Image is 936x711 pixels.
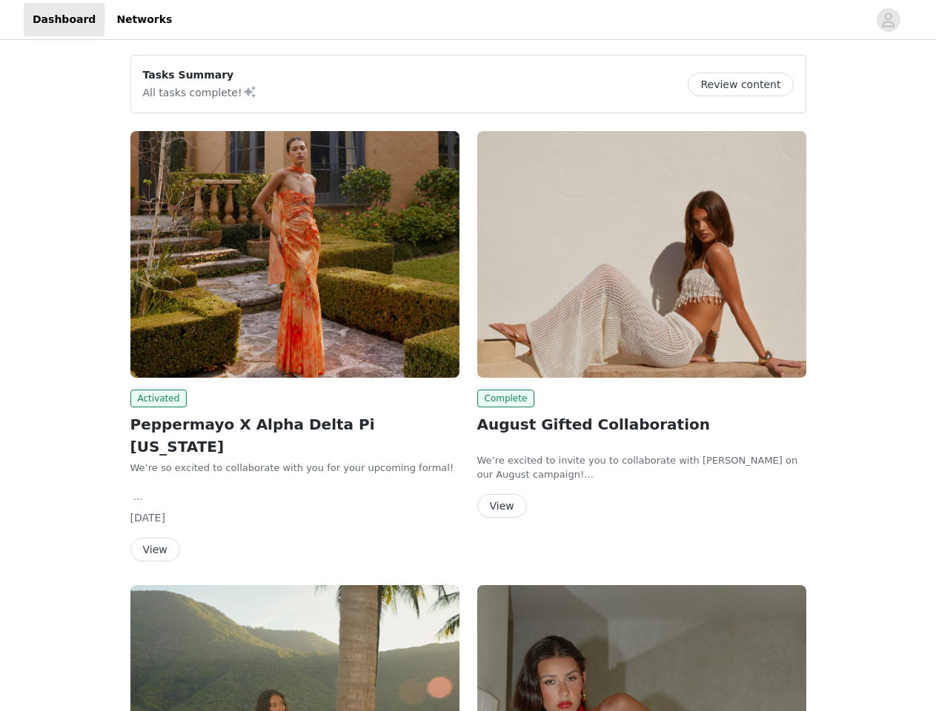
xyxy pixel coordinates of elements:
p: We’re so excited to collaborate with you for your upcoming formal! [130,461,459,475]
img: Peppermayo USA [477,131,806,378]
span: [DATE] [130,512,165,524]
h2: August Gifted Collaboration [477,413,806,435]
span: Complete [477,390,535,407]
h2: Peppermayo X Alpha Delta Pi [US_STATE] [130,413,459,458]
p: Tasks Summary [143,67,257,83]
button: View [130,538,180,561]
span: Activated [130,390,187,407]
div: avatar [881,8,895,32]
a: View [130,544,180,555]
a: Dashboard [24,3,104,36]
p: We’re excited to invite you to collaborate with [PERSON_NAME] on our August campaign! [477,453,806,482]
a: View [477,501,527,512]
p: All tasks complete! [143,83,257,101]
button: View [477,494,527,518]
img: Peppermayo AUS [130,131,459,378]
a: Networks [107,3,181,36]
button: Review content [688,73,793,96]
